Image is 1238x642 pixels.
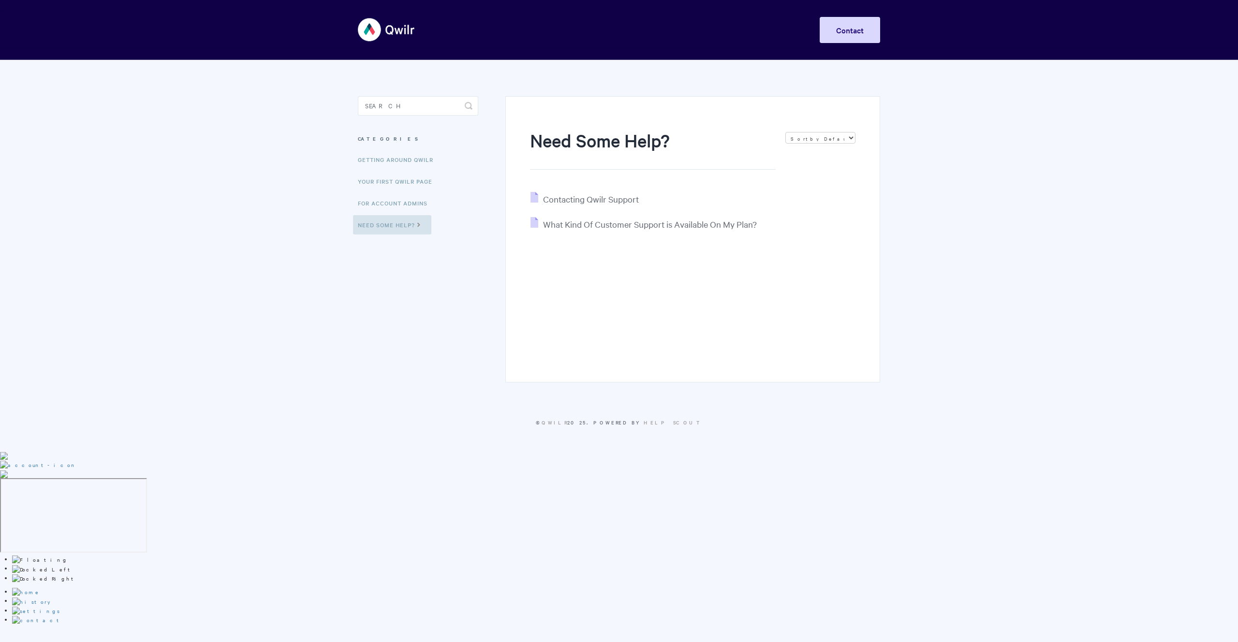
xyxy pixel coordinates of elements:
img: Settings [12,607,60,615]
h3: Categories [358,130,478,147]
img: Floating [12,555,68,564]
span: Contacting Qwilr Support [543,193,639,204]
a: Need Some Help? [353,215,431,234]
a: Help Scout [644,419,702,426]
p: © 2025. [358,418,880,427]
img: Qwilr Help Center [358,12,415,48]
a: Your First Qwilr Page [358,172,440,191]
img: Home [12,588,40,597]
input: Search [358,96,478,116]
img: Docked Right [12,574,77,583]
span: Powered by [593,419,702,426]
img: Docked Left [12,565,74,574]
h1: Need Some Help? [530,128,776,170]
a: Getting Around Qwilr [358,150,441,169]
select: Page reloads on selection [785,132,855,144]
img: History [12,598,54,606]
img: Contact [12,616,63,625]
a: Qwilr [542,419,567,426]
a: Contacting Qwilr Support [531,193,639,204]
a: What Kind Of Customer Support is Available On My Plan? [531,219,757,230]
a: For Account Admins [358,193,435,213]
a: Contact [820,17,880,43]
span: What Kind Of Customer Support is Available On My Plan? [543,219,757,230]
